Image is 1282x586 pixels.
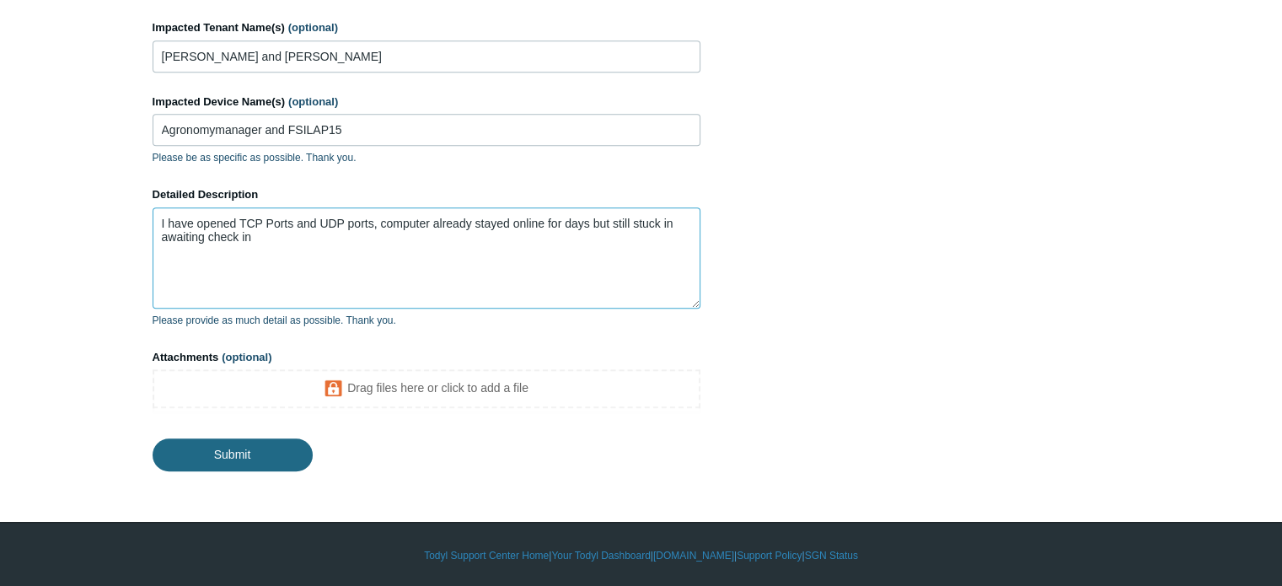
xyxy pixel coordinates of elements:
label: Detailed Description [153,186,700,203]
a: [DOMAIN_NAME] [653,548,734,563]
label: Impacted Tenant Name(s) [153,19,700,36]
a: Your Todyl Dashboard [551,548,650,563]
span: (optional) [288,95,338,108]
a: Support Policy [737,548,802,563]
p: Please be as specific as possible. Thank you. [153,150,700,165]
span: (optional) [222,351,271,363]
a: SGN Status [805,548,858,563]
input: Submit [153,438,313,470]
div: | | | | [153,548,1130,563]
p: Please provide as much detail as possible. Thank you. [153,313,700,328]
label: Impacted Device Name(s) [153,94,700,110]
a: Todyl Support Center Home [424,548,549,563]
label: Attachments [153,349,700,366]
span: (optional) [288,21,338,34]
